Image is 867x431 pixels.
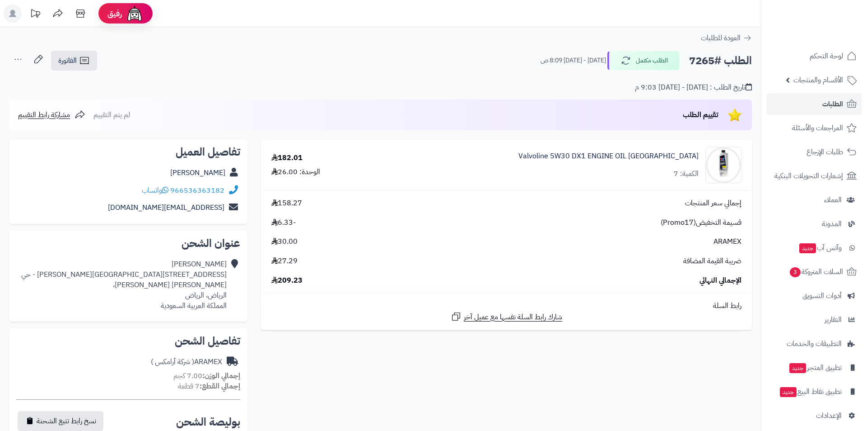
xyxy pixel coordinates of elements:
[16,147,240,157] h2: تفاصيل العميل
[701,33,752,43] a: العودة للطلبات
[824,194,842,206] span: العملاء
[767,285,862,307] a: أدوات التسويق
[271,167,320,177] div: الوحدة: 26.00
[699,275,741,286] span: الإجمالي النهائي
[271,153,303,163] div: 182.01
[683,109,718,120] span: تقييم الطلب
[518,151,699,161] a: Valvoline 5W30 DX1 ENGINE OIL [GEOGRAPHIC_DATA]
[24,5,47,25] a: تحديثات المنصة
[93,109,130,120] span: لم يتم التقييم
[635,82,752,93] div: تاريخ الطلب : [DATE] - [DATE] 9:03 م
[767,237,862,259] a: وآتس آبجديد
[767,165,862,187] a: إشعارات التحويلات البنكية
[16,259,227,311] div: [PERSON_NAME] [STREET_ADDRESS][GEOGRAPHIC_DATA][PERSON_NAME] - حي [PERSON_NAME] [PERSON_NAME]، ال...
[774,170,843,182] span: إشعارات التحويلات البنكية
[701,33,741,43] span: العودة للطلبات
[265,301,748,311] div: رابط السلة
[607,51,680,70] button: الطلب مكتمل
[798,242,842,254] span: وآتس آب
[787,337,842,350] span: التطبيقات والخدمات
[767,189,862,211] a: العملاء
[767,309,862,331] a: التقارير
[780,387,797,397] span: جديد
[799,243,816,253] span: جديد
[661,218,741,228] span: قسيمة التخفيض(Promo17)
[685,198,741,208] span: إجمالي سعر المنتجات
[464,312,562,322] span: شارك رابط السلة نفسها مع عميل آخر
[58,55,77,66] span: الفاتورة
[51,51,97,71] a: الفاتورة
[271,198,302,208] span: 158.27
[810,50,843,62] span: لوحة التحكم
[706,147,741,183] img: 1702545675-valvolin%205w30-90x90.jpeg
[689,52,752,70] h2: الطلب #7265
[767,333,862,355] a: التطبيقات والخدمات
[142,185,168,196] a: واتساب
[779,385,842,398] span: تطبيق نقاط البيع
[541,56,606,65] small: [DATE] - [DATE] 8:09 ص
[767,117,862,139] a: المراجعات والأسئلة
[202,370,240,381] strong: إجمالي الوزن:
[822,218,842,230] span: المدونة
[108,202,224,213] a: [EMAIL_ADDRESS][DOMAIN_NAME]
[793,74,843,86] span: الأقسام والمنتجات
[37,416,96,426] span: نسخ رابط تتبع الشحنة
[767,381,862,403] a: تطبيق نقاط البيعجديد
[767,405,862,426] a: الإعدادات
[451,311,562,322] a: شارك رابط السلة نفسها مع عميل آخر
[151,356,194,367] span: ( شركة أرامكس )
[271,237,298,247] span: 30.00
[107,8,122,19] span: رفيق
[271,218,296,228] span: -6.33
[767,141,862,163] a: طلبات الإرجاع
[271,275,303,286] span: 209.23
[126,5,144,23] img: ai-face.png
[788,361,842,374] span: تطبيق المتجر
[806,146,843,158] span: طلبات الإرجاع
[767,93,862,115] a: الطلبات
[822,98,843,110] span: الطلبات
[767,357,862,379] a: تطبيق المتجرجديد
[674,169,699,179] div: الكمية: 7
[173,370,240,381] small: 7.00 كجم
[271,256,298,266] span: 27.29
[713,237,741,247] span: ARAMEX
[200,381,240,392] strong: إجمالي القطع:
[767,45,862,67] a: لوحة التحكم
[176,417,240,427] h2: بوليصة الشحن
[151,357,222,367] div: ARAMEX
[767,213,862,235] a: المدونة
[767,261,862,283] a: السلات المتروكة3
[825,313,842,326] span: التقارير
[170,185,224,196] a: 966536363182
[792,122,843,134] span: المراجعات والأسئلة
[178,381,240,392] small: 7 قطعة
[802,289,842,302] span: أدوات التسويق
[816,409,842,422] span: الإعدادات
[18,411,103,431] button: نسخ رابط تتبع الشحنة
[790,267,801,277] span: 3
[16,238,240,249] h2: عنوان الشحن
[18,109,70,120] span: مشاركة رابط التقييم
[16,336,240,346] h2: تفاصيل الشحن
[683,256,741,266] span: ضريبة القيمة المضافة
[18,109,85,120] a: مشاركة رابط التقييم
[789,265,843,278] span: السلات المتروكة
[170,167,225,178] a: [PERSON_NAME]
[789,363,806,373] span: جديد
